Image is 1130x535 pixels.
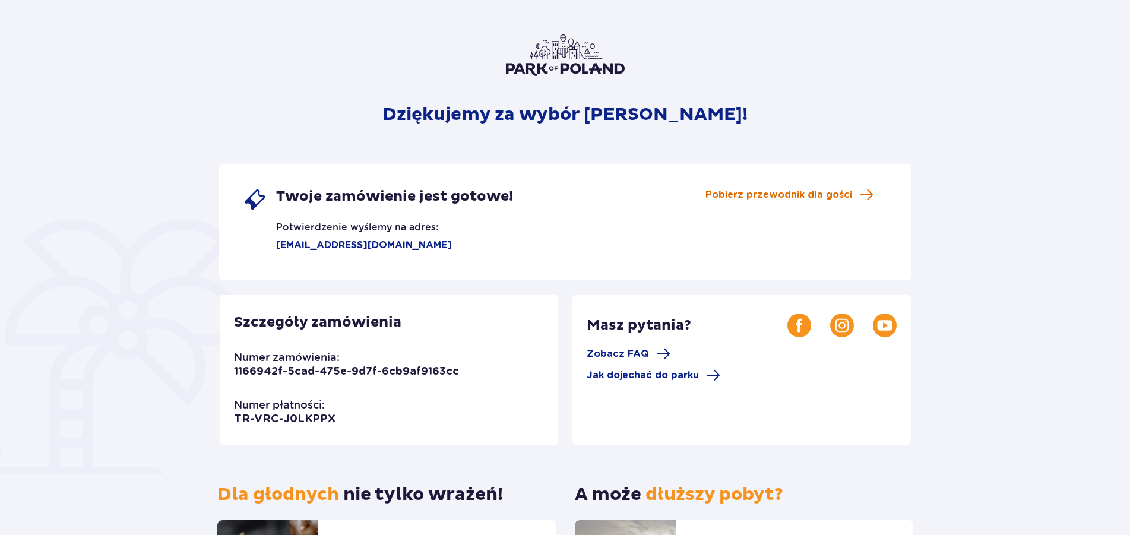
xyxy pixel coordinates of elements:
[243,239,452,252] p: [EMAIL_ADDRESS][DOMAIN_NAME]
[645,483,783,505] span: dłuższy pobyt?
[234,314,401,331] p: Szczegóły zamówienia
[217,483,339,505] span: Dla głodnych
[382,103,748,126] p: Dziękujemy za wybór [PERSON_NAME]!
[506,34,625,76] img: Park of Poland logo
[575,483,783,506] p: A może
[587,347,670,361] a: Zobacz FAQ
[873,314,897,337] img: Youtube
[217,483,503,506] p: nie tylko wrażeń!
[276,188,513,205] span: Twoje zamówienie jest gotowe!
[243,188,267,211] img: single ticket icon
[705,188,852,201] span: Pobierz przewodnik dla gości
[234,350,340,365] p: Numer zamówienia:
[587,316,787,334] p: Masz pytania?
[830,314,854,337] img: Instagram
[234,365,459,379] p: 1166942f-5cad-475e-9d7f-6cb9af9163cc
[587,368,720,382] a: Jak dojechać do parku
[234,412,335,426] p: TR-VRC-J0LKPPX
[234,398,325,412] p: Numer płatności:
[587,347,649,360] span: Zobacz FAQ
[787,314,811,337] img: Facebook
[243,211,438,234] p: Potwierdzenie wyślemy na adres:
[705,188,873,202] a: Pobierz przewodnik dla gości
[587,369,699,382] span: Jak dojechać do parku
